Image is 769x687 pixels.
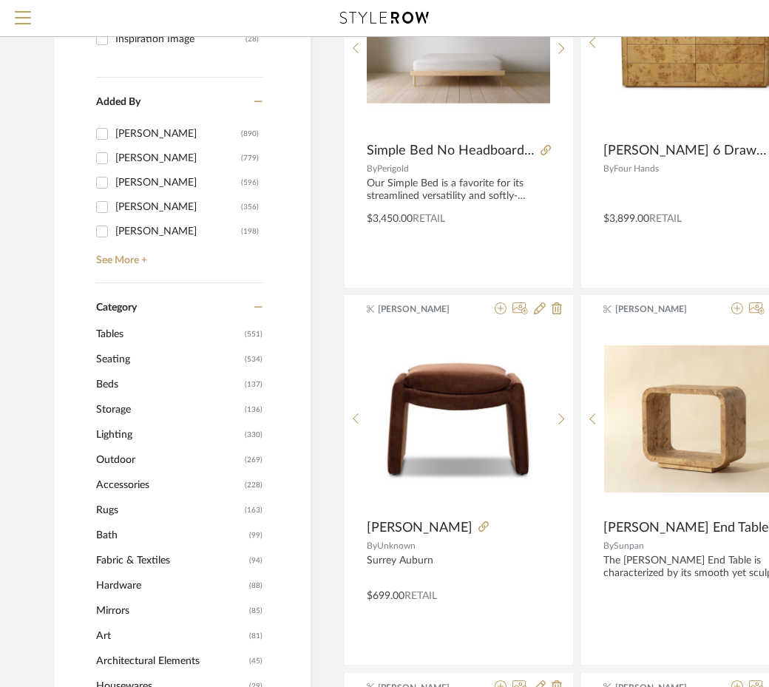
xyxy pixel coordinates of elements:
[249,649,262,673] span: (45)
[96,397,241,422] span: Storage
[367,555,551,580] div: Surrey Auburn
[115,220,241,243] div: [PERSON_NAME]
[245,322,262,346] span: (551)
[241,195,259,219] div: (356)
[96,473,241,498] span: Accessories
[245,398,262,422] span: (136)
[115,27,245,51] div: Inspiration Image
[245,498,262,522] span: (163)
[614,541,644,550] span: Sunpan
[367,591,404,601] span: $699.00
[245,348,262,371] span: (534)
[249,624,262,648] span: (81)
[92,243,262,267] a: See More +
[377,164,409,173] span: Perigold
[96,548,245,573] span: Fabric & Textiles
[96,598,245,623] span: Mirrors
[249,599,262,623] span: (85)
[245,448,262,472] span: (269)
[115,146,241,170] div: [PERSON_NAME]
[96,498,241,523] span: Rugs
[249,549,262,572] span: (94)
[96,97,140,107] span: Added By
[96,372,241,397] span: Beds
[115,195,241,219] div: [PERSON_NAME]
[245,423,262,447] span: (330)
[603,541,614,550] span: By
[367,328,550,511] img: Daniel Ottoman
[614,164,659,173] span: Four Hands
[249,524,262,547] span: (99)
[649,214,682,224] span: Retail
[404,591,437,601] span: Retail
[241,220,259,243] div: (198)
[241,171,259,194] div: (596)
[96,573,245,598] span: Hardware
[378,302,471,316] span: [PERSON_NAME]
[115,171,241,194] div: [PERSON_NAME]
[367,164,377,173] span: By
[241,122,259,146] div: (890)
[603,164,614,173] span: By
[367,520,472,536] span: [PERSON_NAME]
[603,520,769,536] span: [PERSON_NAME] End Table
[96,623,245,649] span: Art
[96,322,241,347] span: Tables
[249,574,262,598] span: (88)
[96,523,245,548] span: Bath
[615,302,708,316] span: [PERSON_NAME]
[367,143,535,159] span: Simple Bed No Headboard | Full
[241,146,259,170] div: (779)
[115,122,241,146] div: [PERSON_NAME]
[96,302,137,314] span: Category
[367,214,413,224] span: $3,450.00
[377,541,416,550] span: Unknown
[413,214,445,224] span: Retail
[245,27,259,51] div: (28)
[96,649,245,674] span: Architectural Elements
[367,177,551,203] div: Our Simple Bed is a favorite for its streamlined versatility and softly-detailed warmth. Carefull...
[96,447,241,473] span: Outdoor
[245,473,262,497] span: (228)
[603,214,649,224] span: $3,899.00
[96,347,241,372] span: Seating
[96,422,241,447] span: Lighting
[245,373,262,396] span: (137)
[367,541,377,550] span: By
